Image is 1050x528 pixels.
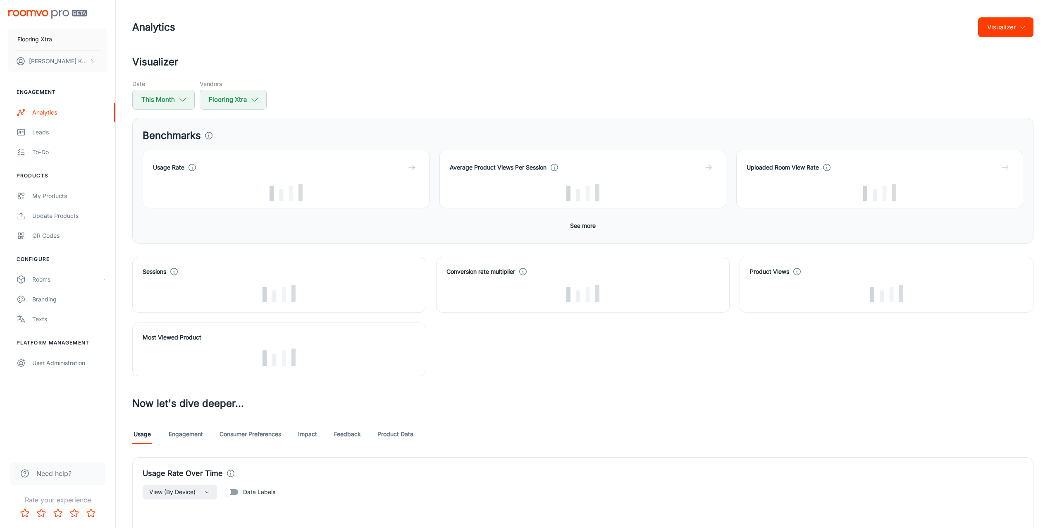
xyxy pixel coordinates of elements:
img: Roomvo PRO Beta [8,10,87,19]
button: See more [567,218,599,233]
div: QR Codes [32,231,107,240]
img: Loading [870,285,903,303]
p: Rate your experience [7,495,109,505]
a: Feedback [334,424,361,444]
p: Flooring Xtra [17,35,52,44]
button: Flooring Xtra [200,90,267,110]
h4: Uploaded Room View Rate [747,163,819,172]
button: Flooring Xtra [8,29,107,50]
div: User Administration [32,358,107,368]
div: My Products [32,191,107,201]
button: Visualizer [978,17,1033,37]
div: Texts [32,315,107,324]
h3: Now let's dive deeper... [132,396,1033,411]
h4: Usage Rate Over Time [143,468,223,479]
span: View (By Device) [149,487,196,497]
div: To-do [32,148,107,157]
h4: Average Product Views Per Session [450,163,546,172]
button: View (By Device) [143,485,217,499]
img: Loading [270,184,303,201]
div: Rooms [32,275,100,284]
h3: Benchmarks [143,128,201,143]
img: Loading [566,184,599,201]
div: Analytics [32,108,107,117]
a: Impact [298,424,317,444]
button: Rate 4 star [66,505,83,521]
img: Loading [262,349,296,366]
button: [PERSON_NAME] Khurana [8,50,107,72]
img: Loading [566,285,599,303]
h4: Conversion rate multiplier [446,267,515,276]
button: This Month [132,90,195,110]
a: Consumer Preferences [220,424,281,444]
h2: Visualizer [132,55,1033,69]
a: Usage [132,424,152,444]
a: Engagement [169,424,203,444]
p: [PERSON_NAME] Khurana [29,57,87,66]
h4: Product Views [750,267,789,276]
h4: Usage Rate [153,163,184,172]
div: Update Products [32,211,107,220]
span: Need help? [36,468,72,478]
button: Rate 3 star [50,505,66,521]
div: Leads [32,128,107,137]
h4: Sessions [143,267,166,276]
h5: Date [132,79,195,88]
button: Rate 2 star [33,505,50,521]
img: Loading [262,285,296,303]
div: Branding [32,295,107,304]
img: Loading [863,184,896,201]
button: Rate 1 star [17,505,33,521]
span: Data Labels [243,487,275,497]
h5: Vendors [200,79,267,88]
button: Rate 5 star [83,505,99,521]
h4: Most Viewed Product [143,333,416,342]
h1: Analytics [132,20,175,35]
a: Product Data [377,424,413,444]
